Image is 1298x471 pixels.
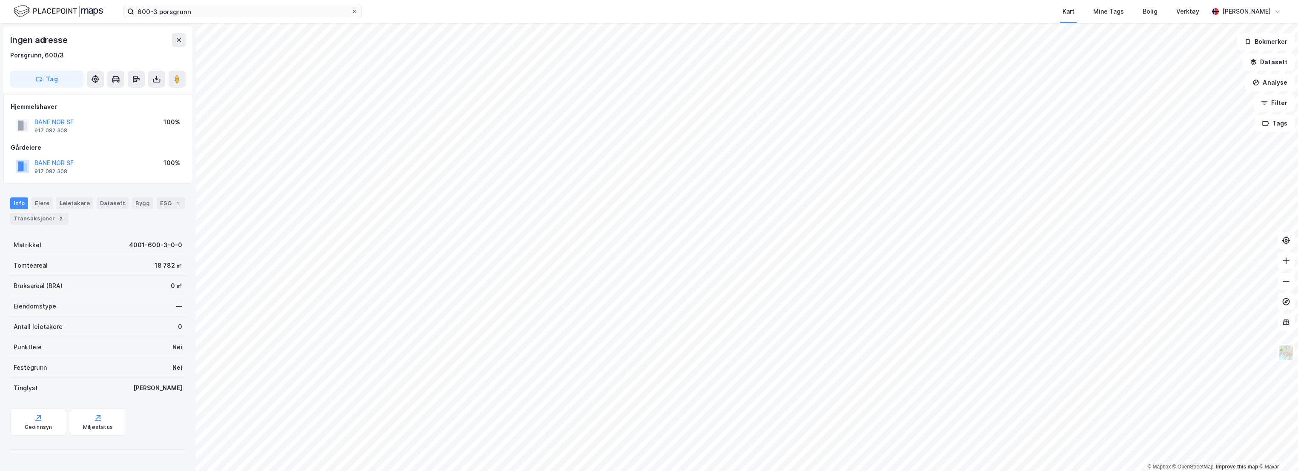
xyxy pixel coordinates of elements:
div: — [176,301,182,311]
div: Eiendomstype [14,301,56,311]
div: Mine Tags [1093,6,1124,17]
button: Datasett [1243,54,1295,71]
div: 100% [163,158,180,168]
div: 0 [178,322,182,332]
div: 917 082 308 [34,168,67,175]
div: 1 [173,199,182,208]
div: Porsgrunn, 600/3 [10,50,64,60]
div: Geoinnsyn [25,424,52,431]
div: 917 082 308 [34,127,67,134]
div: ESG [157,197,185,209]
div: Transaksjoner [10,213,69,225]
iframe: Chat Widget [1255,430,1298,471]
div: Datasett [97,197,129,209]
input: Søk på adresse, matrikkel, gårdeiere, leietakere eller personer [134,5,351,18]
div: Kontrollprogram for chat [1255,430,1298,471]
div: 2 [57,214,65,223]
div: Ingen adresse [10,33,69,47]
a: Mapbox [1147,464,1171,470]
div: Nei [172,363,182,373]
div: Bygg [132,197,153,209]
button: Tag [10,71,83,88]
div: Tomteareal [14,260,48,271]
button: Analyse [1245,74,1295,91]
div: Hjemmelshaver [11,102,185,112]
a: OpenStreetMap [1172,464,1214,470]
img: Z [1278,345,1294,361]
div: Miljøstatus [83,424,113,431]
button: Tags [1255,115,1295,132]
div: 100% [163,117,180,127]
div: 18 782 ㎡ [155,260,182,271]
div: Info [10,197,28,209]
div: Antall leietakere [14,322,63,332]
div: 4001-600-3-0-0 [129,240,182,250]
div: Bolig [1143,6,1158,17]
div: [PERSON_NAME] [133,383,182,393]
div: Tinglyst [14,383,38,393]
div: Kart [1063,6,1075,17]
div: Verktøy [1176,6,1199,17]
div: Punktleie [14,342,42,352]
div: Nei [172,342,182,352]
div: Leietakere [56,197,93,209]
div: [PERSON_NAME] [1222,6,1271,17]
div: Eiere [32,197,53,209]
img: logo.f888ab2527a4732fd821a326f86c7f29.svg [14,4,103,19]
button: Bokmerker [1237,33,1295,50]
div: Bruksareal (BRA) [14,281,63,291]
div: 0 ㎡ [171,281,182,291]
a: Improve this map [1216,464,1258,470]
div: Matrikkel [14,240,41,250]
div: Gårdeiere [11,143,185,153]
button: Filter [1254,94,1295,111]
div: Festegrunn [14,363,47,373]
